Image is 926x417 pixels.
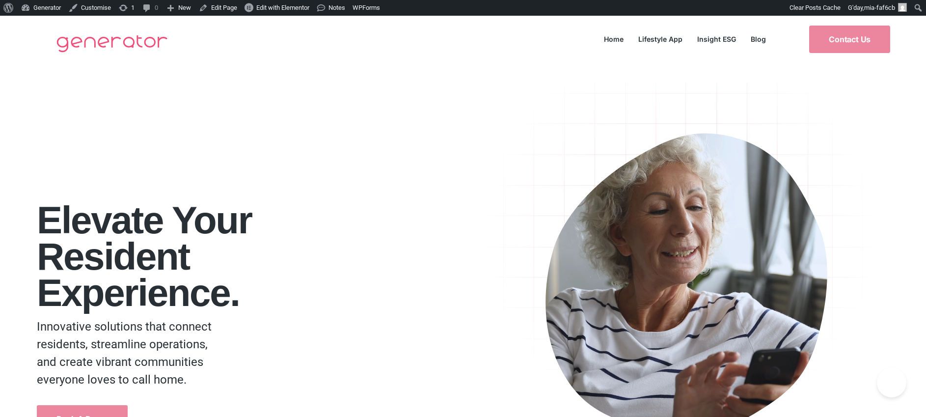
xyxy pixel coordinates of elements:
[256,4,309,11] span: Edit with Elementor
[829,35,871,43] span: Contact Us
[877,368,906,397] iframe: Toggle Customer Support
[743,32,773,46] a: Blog
[864,4,895,11] span: mia-faf6cb
[690,32,743,46] a: Insight ESG
[597,32,773,46] nav: Menu
[597,32,631,46] a: Home
[631,32,690,46] a: Lifestyle App
[37,318,219,389] p: Innovative solutions that connect residents, streamline operations, and create vibrant communitie...
[809,26,890,53] a: Contact Us
[37,202,473,311] h1: Elevate your Resident Experience.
